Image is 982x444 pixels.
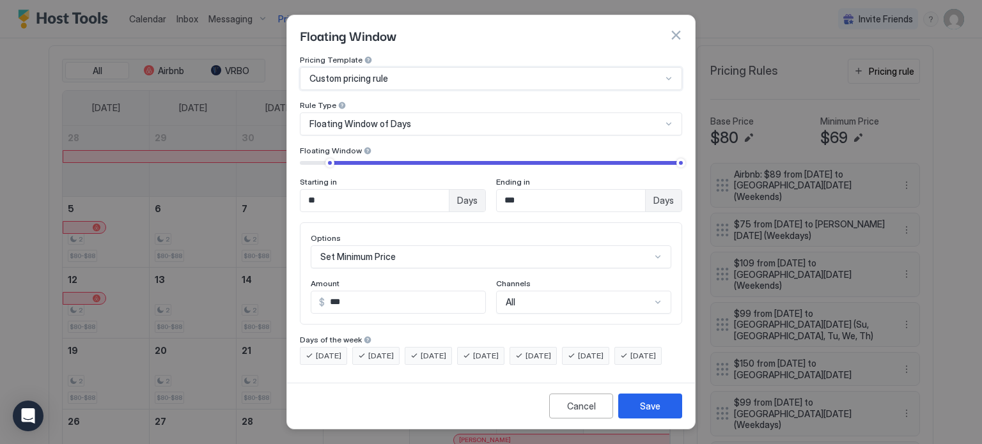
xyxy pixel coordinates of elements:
[300,100,336,110] span: Rule Type
[496,177,530,187] span: Ending in
[325,291,485,313] input: Input Field
[496,279,531,288] span: Channels
[316,350,341,362] span: [DATE]
[653,195,674,206] span: Days
[630,350,656,362] span: [DATE]
[320,251,396,263] span: Set Minimum Price
[13,401,43,431] div: Open Intercom Messenger
[300,335,362,344] span: Days of the week
[319,296,325,308] span: $
[309,73,388,84] span: Custom pricing rule
[300,190,449,211] input: Input Field
[497,190,645,211] input: Input Field
[578,350,604,362] span: [DATE]
[300,26,396,45] span: Floating Window
[549,394,613,418] button: Cancel
[311,279,339,288] span: Amount
[368,350,394,362] span: [DATE]
[457,195,478,206] span: Days
[421,350,446,362] span: [DATE]
[618,394,682,418] button: Save
[300,177,337,187] span: Starting in
[473,350,499,362] span: [DATE]
[300,146,362,155] span: Floating Window
[300,55,362,65] span: Pricing Template
[309,118,411,130] span: Floating Window of Days
[506,296,515,308] span: All
[526,350,551,362] span: [DATE]
[567,399,596,413] div: Cancel
[640,399,660,413] div: Save
[311,233,341,243] span: Options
